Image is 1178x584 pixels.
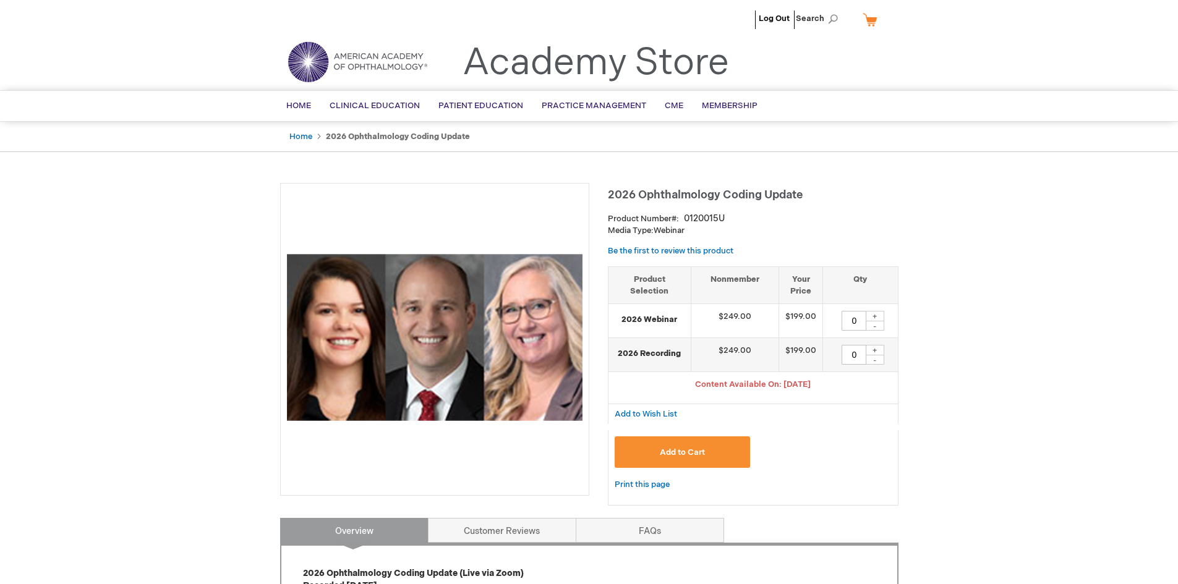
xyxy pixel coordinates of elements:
div: 0120015U [684,213,725,225]
span: Home [286,101,311,111]
a: Be the first to review this product [608,246,733,256]
span: Clinical Education [330,101,420,111]
div: - [866,321,884,331]
span: 2026 Ophthalmology Coding Update [608,188,803,201]
p: Webinar [608,225,898,237]
td: $199.00 [779,338,823,372]
input: Qty [842,345,866,365]
span: Add to Cart [660,447,705,457]
a: Overview [280,518,429,543]
strong: 2026 Webinar [615,314,685,326]
strong: Product Number [608,214,679,224]
td: $199.00 [779,304,823,338]
strong: 2026 Recording [615,348,685,360]
button: Add to Cart [615,436,751,468]
a: Print this page [615,477,670,493]
div: - [866,355,884,365]
div: + [866,311,884,321]
span: CME [665,101,683,111]
a: Home [289,132,312,142]
span: Content Available On: [DATE] [695,379,811,389]
span: Search [796,6,843,31]
th: Qty [823,266,898,303]
a: Customer Reviews [428,518,576,543]
a: Add to Wish List [615,408,677,419]
strong: 2026 Ophthalmology Coding Update [326,132,470,142]
a: Log Out [759,14,790,23]
td: $249.00 [691,338,779,372]
th: Your Price [779,266,823,303]
img: 2026 Ophthalmology Coding Update [287,190,583,485]
input: Qty [842,311,866,331]
span: Practice Management [542,101,646,111]
a: Academy Store [463,41,729,85]
a: FAQs [576,518,724,543]
th: Product Selection [608,266,691,303]
td: $249.00 [691,304,779,338]
span: Membership [702,101,758,111]
strong: Media Type: [608,226,654,235]
th: Nonmember [691,266,779,303]
div: + [866,345,884,355]
span: Patient Education [438,101,523,111]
